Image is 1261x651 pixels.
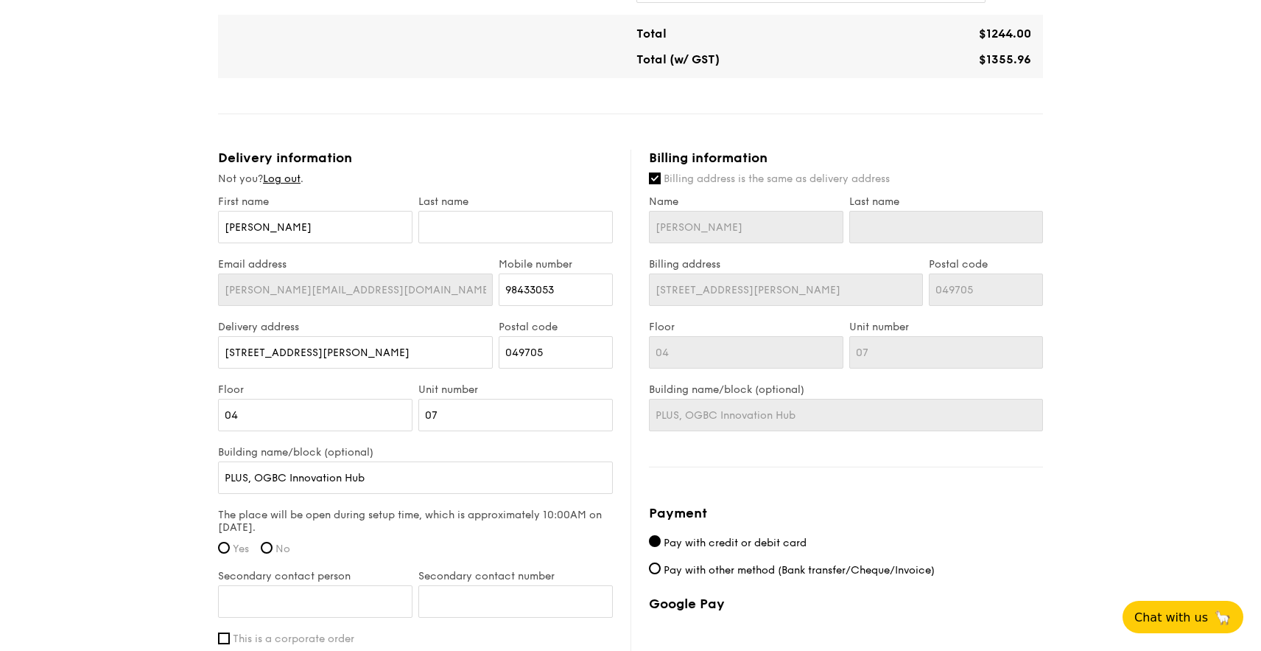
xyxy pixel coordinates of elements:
label: Delivery address [218,321,493,333]
h4: Payment [649,503,1043,523]
input: No [261,542,273,554]
input: This is a corporate order [218,633,230,644]
label: Email address [218,258,493,271]
label: Unit number [418,383,613,396]
input: Pay with other method (Bank transfer/Cheque/Invoice) [649,563,661,574]
a: Log out [263,173,301,185]
label: Floor [218,383,412,396]
span: Billing address is the same as delivery address [664,173,890,185]
label: Last name [849,195,1044,208]
label: First name [218,195,412,208]
span: Total [636,27,667,41]
span: Yes [233,543,249,555]
label: Billing address [649,258,923,271]
label: Floor [649,321,843,333]
span: $1355.96 [979,52,1031,66]
div: Not you? . [218,172,613,187]
label: The place will be open during setup time, which is approximately 10:00AM on [DATE]. [218,509,613,534]
span: Pay with other method (Bank transfer/Cheque/Invoice) [664,564,935,577]
span: Delivery information [218,150,352,166]
span: Total (w/ GST) [636,52,720,66]
label: Secondary contact person [218,570,412,582]
label: Unit number [849,321,1044,333]
label: Postal code [499,321,613,333]
label: Postal code [929,258,1043,271]
label: Building name/block (optional) [649,383,1043,396]
input: Billing address is the same as delivery address [649,173,661,184]
span: Billing information [649,150,768,166]
input: Pay with credit or debit card [649,535,661,547]
span: This is a corporate order [233,633,354,645]
span: Pay with credit or debit card [664,537,807,549]
label: Building name/block (optional) [218,446,613,459]
span: $1244.00 [979,27,1031,41]
button: Chat with us🦙 [1123,601,1243,633]
input: Yes [218,542,230,554]
label: Name [649,195,843,208]
span: No [275,543,290,555]
label: Secondary contact number [418,570,613,582]
label: Mobile number [499,258,613,271]
span: Chat with us [1134,610,1208,624]
label: Last name [418,195,613,208]
label: Google Pay [649,596,1043,612]
span: 🦙 [1214,609,1232,626]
